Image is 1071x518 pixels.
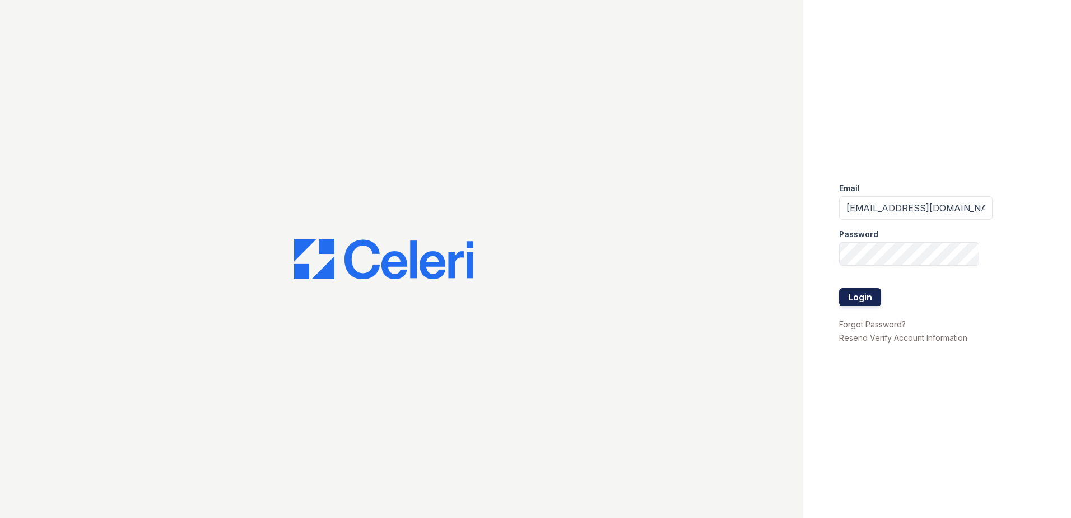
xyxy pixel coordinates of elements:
[839,333,967,343] a: Resend Verify Account Information
[839,183,860,194] label: Email
[839,229,878,240] label: Password
[839,320,906,329] a: Forgot Password?
[839,288,881,306] button: Login
[294,239,473,279] img: CE_Logo_Blue-a8612792a0a2168367f1c8372b55b34899dd931a85d93a1a3d3e32e68fde9ad4.png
